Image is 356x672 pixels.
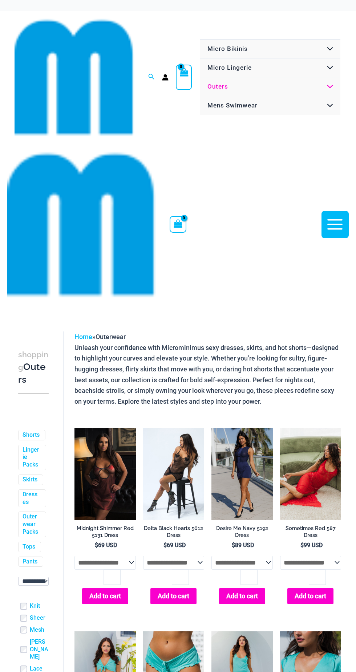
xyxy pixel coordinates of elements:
[219,588,265,604] button: Add to cart
[143,428,205,520] a: Delta Black Hearts 5612 Dress 05Delta Black Hearts 5612 Dress 04Delta Black Hearts 5612 Dress 04
[162,74,169,81] a: Account icon link
[23,491,40,506] a: Dresses
[176,65,192,90] a: View Shopping Cart, empty
[207,45,248,52] span: Micro Bikinis
[82,588,128,604] button: Add to cart
[150,588,197,604] button: Add to cart
[280,525,341,538] h2: Sometimes Red 587 Dress
[207,83,228,90] span: Outers
[74,428,136,520] a: Midnight Shimmer Red 5131 Dress 03v3Midnight Shimmer Red 5131 Dress 05Midnight Shimmer Red 5131 D...
[30,626,44,634] a: Mesh
[15,17,134,137] img: cropped mm emblem
[23,543,35,551] a: Tops
[232,542,254,549] bdi: 89 USD
[23,476,37,484] a: Skirts
[148,73,155,82] a: Search icon link
[199,38,341,116] nav: Site Navigation
[95,542,117,549] bdi: 69 USD
[280,525,341,541] a: Sometimes Red 587 Dress
[300,542,323,549] bdi: 99 USD
[200,40,340,58] a: Micro BikinisMenu ToggleMenu Toggle
[30,614,45,622] a: Sheer
[95,542,98,549] span: $
[18,577,49,586] select: wpc-taxonomy-pa_color-745982
[211,525,273,538] h2: Desire Me Navy 5192 Dress
[74,342,341,407] p: Unleash your confidence with Microminimus sexy dresses, skirts, and hot shorts—designed to highli...
[211,525,273,541] a: Desire Me Navy 5192 Dress
[170,216,186,233] a: View Shopping Cart, empty
[96,333,126,341] span: Outerwear
[163,542,167,549] span: $
[74,333,126,341] span: »
[74,525,136,541] a: Midnight Shimmer Red 5131 Dress
[207,64,252,71] span: Micro Lingerie
[23,558,37,566] a: Pants
[280,428,341,520] img: Sometimes Red 587 Dress 10
[200,96,340,115] a: Mens SwimwearMenu ToggleMenu Toggle
[280,428,341,520] a: Sometimes Red 587 Dress 10Sometimes Red 587 Dress 09Sometimes Red 587 Dress 09
[74,525,136,538] h2: Midnight Shimmer Red 5131 Dress
[23,513,40,535] a: Outerwear Packs
[240,570,258,585] input: Product quantity
[232,542,235,549] span: $
[23,446,40,469] a: Lingerie Packs
[74,333,92,341] a: Home
[309,570,326,585] input: Product quantity
[200,58,340,77] a: Micro LingerieMenu ToggleMenu Toggle
[74,428,136,520] img: Midnight Shimmer Red 5131 Dress 03v3
[143,525,205,541] a: Delta Black Hearts 5612 Dress
[211,428,273,520] img: Desire Me Navy 5192 Dress 11
[104,570,121,585] input: Product quantity
[200,77,340,96] a: OutersMenu ToggleMenu Toggle
[143,428,205,520] img: Delta Black Hearts 5612 Dress 05
[300,542,304,549] span: $
[207,102,258,109] span: Mens Swimwear
[18,350,48,372] span: shopping
[287,588,333,604] button: Add to cart
[163,542,186,549] bdi: 69 USD
[7,150,156,299] img: cropped mm emblem
[172,570,189,585] input: Product quantity
[211,428,273,520] a: Desire Me Navy 5192 Dress 11Desire Me Navy 5192 Dress 09Desire Me Navy 5192 Dress 09
[23,431,40,439] a: Shorts
[143,525,205,538] h2: Delta Black Hearts 5612 Dress
[30,602,40,610] a: Knit
[18,348,49,386] h3: Outers
[30,638,49,661] a: [PERSON_NAME]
